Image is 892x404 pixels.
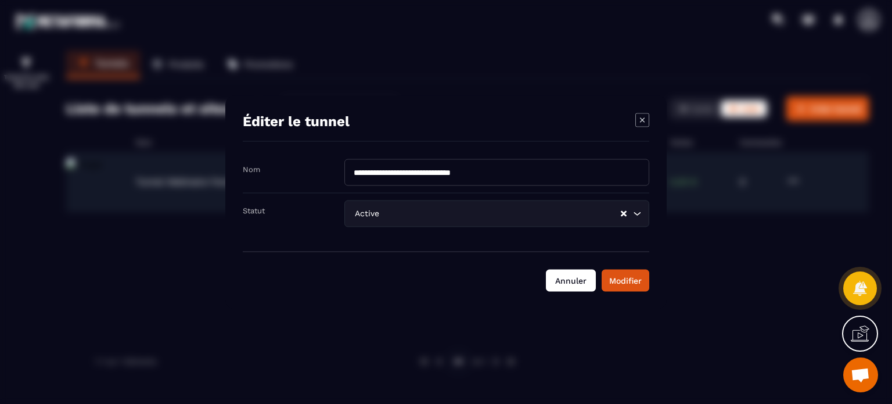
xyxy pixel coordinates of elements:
h4: Éditer le tunnel [243,113,350,129]
label: Nom [243,165,260,173]
button: Clear Selected [621,209,627,218]
div: Modifier [609,274,642,286]
button: Annuler [546,269,596,291]
button: Modifier [602,269,649,291]
span: Active [352,207,382,220]
div: Search for option [344,200,649,227]
a: Ouvrir le chat [843,357,878,392]
input: Search for option [382,207,620,220]
label: Statut [243,206,265,214]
